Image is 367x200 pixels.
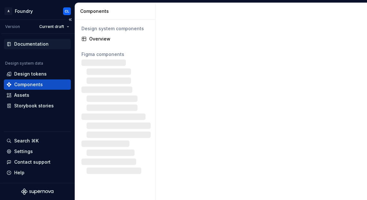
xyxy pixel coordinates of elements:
div: Design system data [5,61,43,66]
a: Settings [4,146,71,157]
a: Assets [4,90,71,100]
div: Components [80,8,153,14]
div: A [5,7,12,15]
a: Components [4,79,71,90]
div: Design system components [81,25,149,32]
button: Collapse sidebar [66,15,75,24]
div: Search ⌘K [14,138,39,144]
button: Contact support [4,157,71,167]
a: Overview [79,34,151,44]
div: Contact support [14,159,51,165]
a: Documentation [4,39,71,49]
button: Help [4,168,71,178]
button: AFoundryCL [1,4,73,18]
div: Storybook stories [14,103,54,109]
button: Search ⌘K [4,136,71,146]
div: Version [5,24,20,29]
div: Settings [14,148,33,155]
div: Assets [14,92,29,98]
div: Design tokens [14,71,47,77]
div: Overview [89,36,149,42]
div: Foundry [15,8,33,14]
div: Help [14,169,24,176]
div: Figma components [81,51,149,58]
a: Storybook stories [4,101,71,111]
span: Current draft [39,24,64,29]
div: Documentation [14,41,49,47]
div: Components [14,81,43,88]
a: Design tokens [4,69,71,79]
div: CL [65,9,69,14]
button: Current draft [36,22,72,31]
svg: Supernova Logo [21,188,53,195]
